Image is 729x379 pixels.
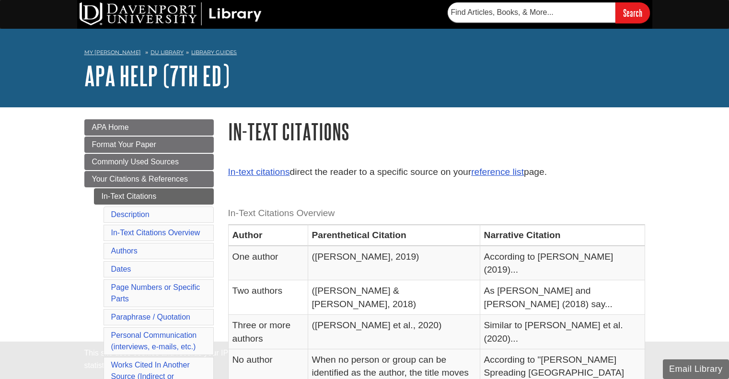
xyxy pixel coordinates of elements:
[228,203,645,224] caption: In-Text Citations Overview
[84,119,214,136] a: APA Home
[92,140,156,149] span: Format Your Paper
[111,283,200,303] a: Page Numbers or Specific Parts
[228,165,645,179] p: direct the reader to a specific source on your page.
[228,246,308,280] td: One author
[84,61,230,91] a: APA Help (7th Ed)
[615,2,650,23] input: Search
[84,171,214,187] a: Your Citations & References
[84,154,214,170] a: Commonly Used Sources
[480,315,645,349] td: Similar to [PERSON_NAME] et al. (2020)...
[94,188,214,205] a: In-Text Citations
[471,167,524,177] a: reference list
[480,280,645,315] td: As [PERSON_NAME] and [PERSON_NAME] (2018) say...
[84,46,645,61] nav: breadcrumb
[111,331,197,351] a: Personal Communication(interviews, e-mails, etc.)
[308,246,480,280] td: ([PERSON_NAME], 2019)
[111,210,150,218] a: Description
[92,158,179,166] span: Commonly Used Sources
[150,49,184,56] a: DU Library
[111,229,200,237] a: In-Text Citations Overview
[80,2,262,25] img: DU Library
[228,167,290,177] a: In-text citations
[92,123,129,131] span: APA Home
[111,313,190,321] a: Paraphrase / Quotation
[663,359,729,379] button: Email Library
[308,315,480,349] td: ([PERSON_NAME] et al., 2020)
[84,137,214,153] a: Format Your Paper
[191,49,237,56] a: Library Guides
[480,246,645,280] td: According to [PERSON_NAME] (2019)...
[111,265,131,273] a: Dates
[308,225,480,246] th: Parenthetical Citation
[448,2,615,23] input: Find Articles, Books, & More...
[228,225,308,246] th: Author
[228,280,308,315] td: Two authors
[92,175,188,183] span: Your Citations & References
[448,2,650,23] form: Searches DU Library's articles, books, and more
[228,315,308,349] td: Three or more authors
[111,247,138,255] a: Authors
[84,48,141,57] a: My [PERSON_NAME]
[308,280,480,315] td: ([PERSON_NAME] & [PERSON_NAME], 2018)
[480,225,645,246] th: Narrative Citation
[228,119,645,144] h1: In-Text Citations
